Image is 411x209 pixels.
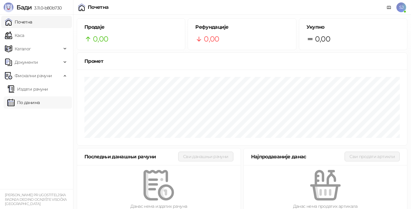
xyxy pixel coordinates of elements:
[84,57,400,65] div: Промет
[178,152,233,161] button: Сви данашњи рачуни
[88,5,109,10] div: Почетна
[7,96,40,109] a: По данима
[84,153,178,160] div: Последњи данашњи рачуни
[16,4,32,11] span: Бади
[315,33,330,45] span: 0,00
[384,2,394,12] a: Документација
[93,33,108,45] span: 0,00
[396,2,406,12] span: SJ
[5,16,32,28] a: Почетна
[345,152,400,161] button: Сви продати артикли
[15,70,52,82] span: Фискални рачуни
[4,2,13,12] img: Logo
[195,23,289,31] h5: Рефундације
[15,56,38,68] span: Документи
[5,29,24,41] a: Каса
[204,33,219,45] span: 0,00
[5,193,67,206] small: [PERSON_NAME] PR UGOSTITELJSKA RADNJA DEDINO OGNJIŠTE VISOČKA [GEOGRAPHIC_DATA]
[251,153,345,160] div: Најпродаваније данас
[15,43,31,55] span: Каталог
[32,5,62,11] span: 3.11.0-b80b730
[7,83,48,95] a: Издати рачуни
[306,23,400,31] h5: Укупно
[84,23,178,31] h5: Продаје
